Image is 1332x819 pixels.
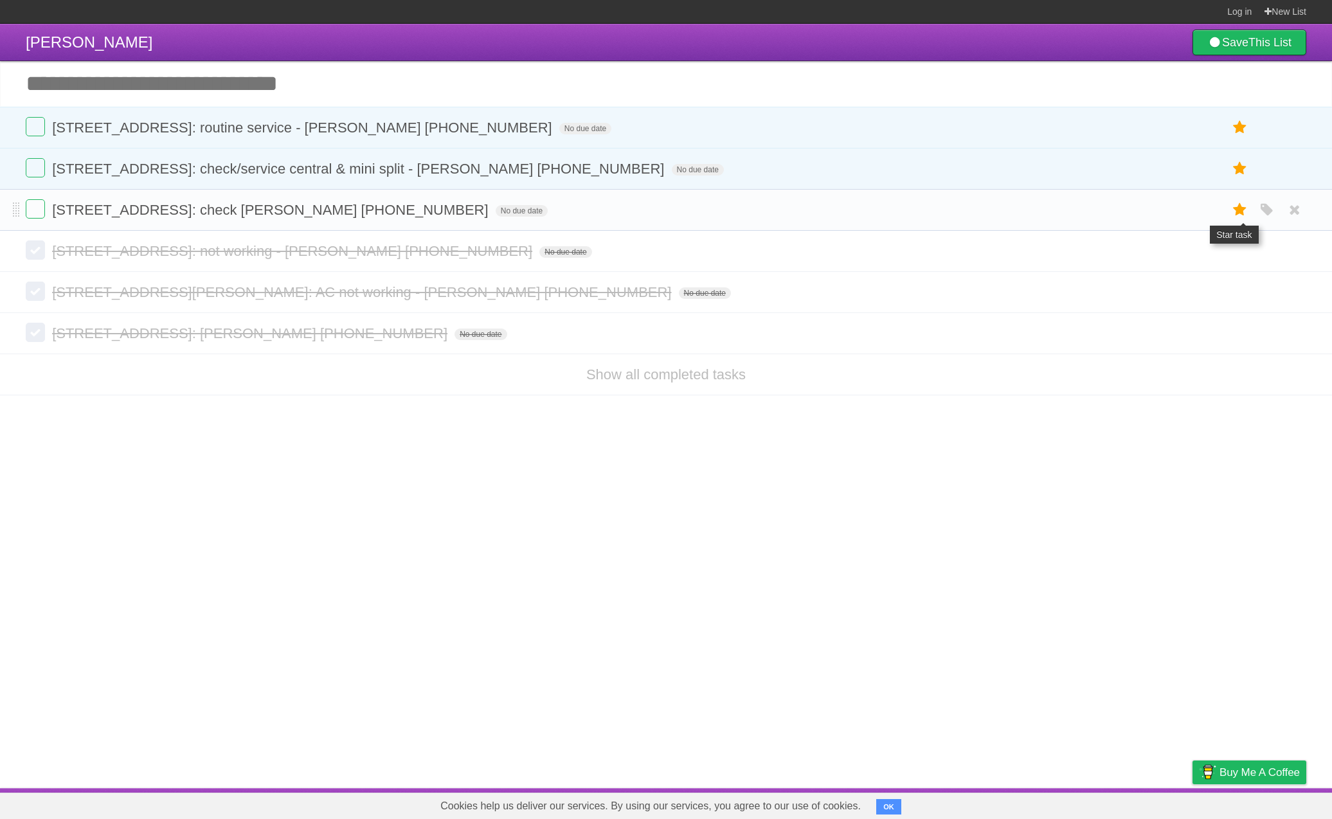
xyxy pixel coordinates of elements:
[26,282,45,301] label: Done
[539,246,591,258] span: No due date
[52,284,674,300] span: [STREET_ADDRESS][PERSON_NAME]: AC not working - [PERSON_NAME] [PHONE_NUMBER]
[496,205,548,217] span: No due date
[52,120,555,136] span: [STREET_ADDRESS]: routine service - [PERSON_NAME] [PHONE_NUMBER]
[455,328,507,340] span: No due date
[559,123,611,134] span: No due date
[1228,199,1252,221] label: Star task
[679,287,731,299] span: No due date
[428,793,874,819] span: Cookies help us deliver our services. By using our services, you agree to our use of cookies.
[672,164,724,175] span: No due date
[52,161,667,177] span: [STREET_ADDRESS]: check/service central & mini split - [PERSON_NAME] [PHONE_NUMBER]
[1064,791,1116,816] a: Developers
[1219,761,1300,784] span: Buy me a coffee
[1228,158,1252,179] label: Star task
[1192,30,1306,55] a: SaveThis List
[1228,117,1252,138] label: Star task
[26,33,152,51] span: [PERSON_NAME]
[1132,791,1160,816] a: Terms
[1248,36,1291,49] b: This List
[876,799,901,815] button: OK
[1199,761,1216,783] img: Buy me a coffee
[52,243,535,259] span: [STREET_ADDRESS]: not working - [PERSON_NAME] [PHONE_NUMBER]
[1022,791,1048,816] a: About
[1225,791,1306,816] a: Suggest a feature
[26,117,45,136] label: Done
[52,325,451,341] span: [STREET_ADDRESS]: [PERSON_NAME] [PHONE_NUMBER]
[26,158,45,177] label: Done
[586,366,746,382] a: Show all completed tasks
[1176,791,1209,816] a: Privacy
[52,202,492,218] span: [STREET_ADDRESS]: check [PERSON_NAME] [PHONE_NUMBER]
[26,199,45,219] label: Done
[26,323,45,342] label: Done
[1192,760,1306,784] a: Buy me a coffee
[26,240,45,260] label: Done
